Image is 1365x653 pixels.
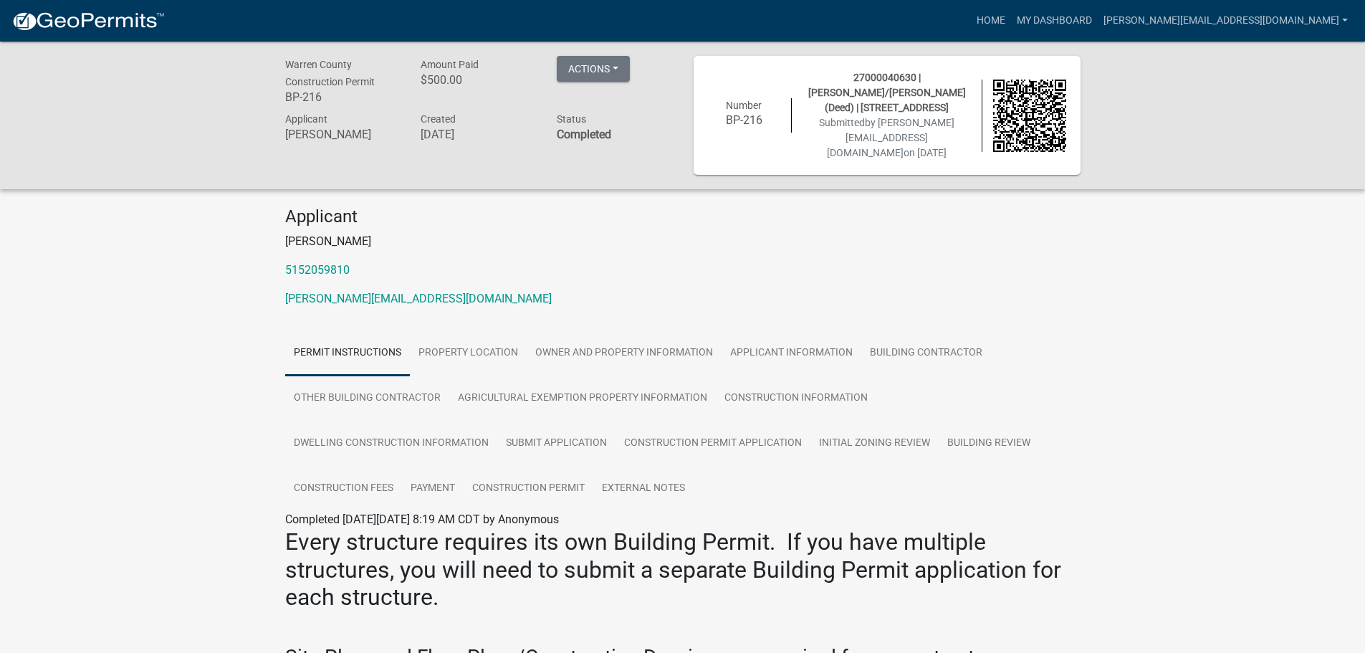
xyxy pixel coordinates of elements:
[285,376,449,421] a: Other Building Contractor
[285,263,350,277] a: 5152059810
[819,117,954,158] span: Submitted on [DATE]
[449,376,716,421] a: Agricultural Exemption Property Information
[827,117,954,158] span: by [PERSON_NAME][EMAIL_ADDRESS][DOMAIN_NAME]
[402,466,464,512] a: Payment
[421,59,479,70] span: Amount Paid
[527,330,722,376] a: Owner and Property Information
[726,100,762,111] span: Number
[421,73,535,87] h6: $500.00
[593,466,694,512] a: External Notes
[993,80,1066,153] img: QR code
[285,113,327,125] span: Applicant
[971,7,1011,34] a: Home
[285,513,559,526] span: Completed [DATE][DATE] 8:19 AM CDT by Anonymous
[708,113,781,127] h6: BP-216
[285,330,410,376] a: Permit Instructions
[285,128,400,141] h6: [PERSON_NAME]
[285,421,497,467] a: Dwelling Construction Information
[285,233,1081,250] p: [PERSON_NAME]
[421,113,456,125] span: Created
[464,466,593,512] a: Construction Permit
[810,421,939,467] a: Initial Zoning Review
[808,72,966,113] span: 27000040630 | [PERSON_NAME]/[PERSON_NAME] (Deed) | [STREET_ADDRESS]
[285,292,552,305] a: [PERSON_NAME][EMAIL_ADDRESS][DOMAIN_NAME]
[557,56,630,82] button: Actions
[421,128,535,141] h6: [DATE]
[861,330,991,376] a: Building Contractor
[557,128,611,141] strong: Completed
[285,528,1081,611] h2: Every structure requires its own Building Permit. If you have multiple structures, you will need ...
[285,466,402,512] a: Construction Fees
[285,59,375,87] span: Warren County Construction Permit
[1011,7,1098,34] a: My Dashboard
[285,206,1081,227] h4: Applicant
[616,421,810,467] a: Construction Permit Application
[497,421,616,467] a: Submit Application
[557,113,586,125] span: Status
[722,330,861,376] a: Applicant Information
[939,421,1039,467] a: Building Review
[410,330,527,376] a: Property Location
[716,376,876,421] a: Construction Information
[1098,7,1354,34] a: [PERSON_NAME][EMAIL_ADDRESS][DOMAIN_NAME]
[285,90,400,104] h6: BP-216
